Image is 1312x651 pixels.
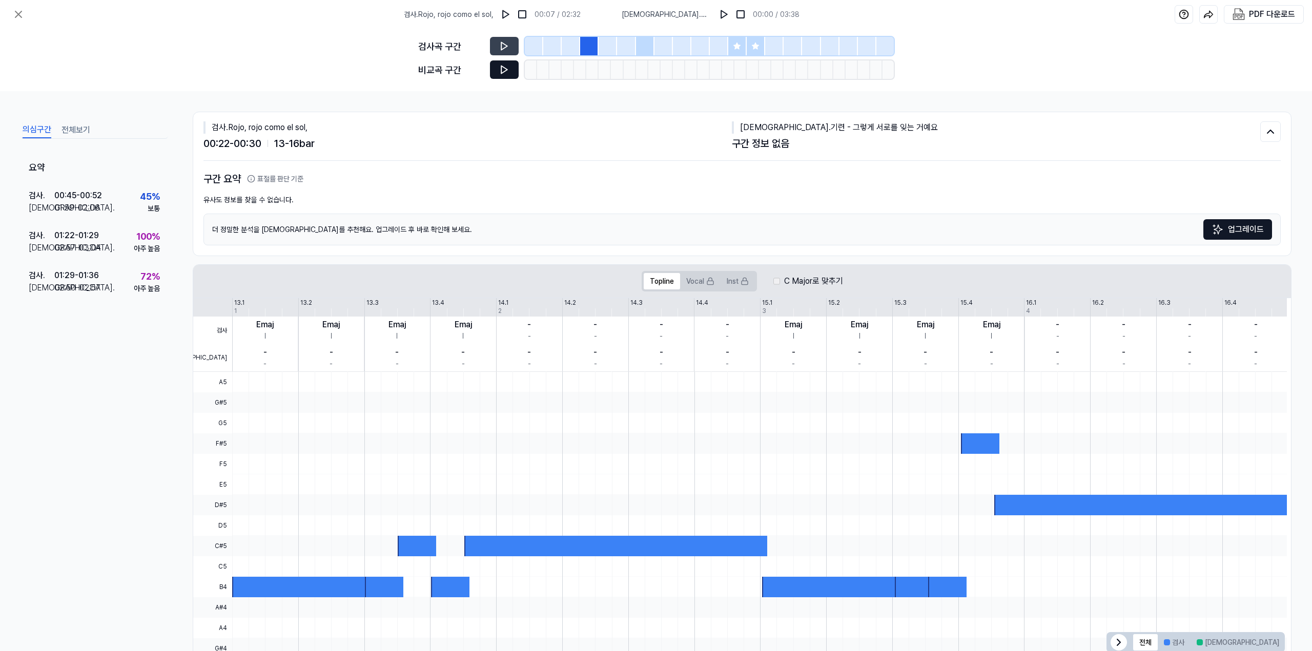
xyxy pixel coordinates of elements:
div: [DEMOGRAPHIC_DATA] . [29,282,54,294]
div: Emaj [785,319,802,331]
div: 01:59 - 02:06 [54,202,100,214]
div: 검사 . Rojo, rojo como el sol, [203,121,732,134]
div: 16.3 [1158,298,1171,307]
span: A5 [193,372,232,392]
div: - [1056,319,1059,331]
div: - [1122,319,1125,331]
div: - [660,331,663,342]
div: I [859,331,860,342]
div: 100 % [136,229,160,243]
div: - [858,346,862,359]
div: - [395,346,399,359]
span: G#5 [193,392,232,413]
span: D#5 [193,495,232,515]
div: Emaj [983,319,1000,331]
span: 00:22 - 00:30 [203,136,261,151]
div: 14.1 [498,298,508,307]
div: - [1188,331,1191,342]
div: - [263,346,267,359]
span: C#5 [193,536,232,556]
div: - [726,346,729,359]
div: - [263,359,266,369]
div: 15.3 [894,298,907,307]
div: - [726,359,729,369]
div: - [330,346,333,359]
div: - [1056,346,1059,359]
div: 14.3 [630,298,643,307]
div: 2 [498,306,502,316]
img: share [1203,9,1214,19]
span: F#5 [193,433,232,454]
div: - [1188,319,1192,331]
div: - [1188,359,1191,369]
div: 72 % [140,269,160,283]
div: 01:22 - 01:29 [54,229,99,242]
div: - [527,346,531,359]
div: 보통 [148,203,160,214]
div: 13.4 [432,298,444,307]
div: - [527,319,531,331]
div: 15.4 [960,298,973,307]
div: 검사 . [29,190,54,202]
div: - [1122,359,1125,369]
div: 더 정밀한 분석을 [DEMOGRAPHIC_DATA]를 추천해요. 업그레이드 후 바로 확인해 보세요. [203,214,1281,245]
div: I [925,331,926,342]
div: 4 [1026,306,1030,316]
button: 전체보기 [61,122,90,138]
div: - [1122,346,1125,359]
div: - [990,359,993,369]
div: 14.4 [696,298,708,307]
div: - [1254,359,1257,369]
button: 전체 [1133,634,1158,650]
div: - [594,359,597,369]
div: 13.3 [366,298,379,307]
div: 15.2 [828,298,840,307]
div: - [462,359,465,369]
div: 요약 [20,153,168,182]
div: 아주 높음 [134,243,160,254]
div: - [1254,346,1258,359]
div: 1 [234,306,237,316]
div: 구간 정보 없음 [732,136,1260,151]
span: E5 [193,474,232,495]
div: I [462,331,464,342]
div: 검사 . [29,229,54,242]
div: [DEMOGRAPHIC_DATA] . 기련 - 그렇게 서로를 잊는 거예요 [732,121,1260,134]
div: - [1056,331,1059,342]
div: [DEMOGRAPHIC_DATA] . [29,202,54,214]
div: Emaj [388,319,406,331]
span: G5 [193,413,232,433]
img: play [719,9,729,19]
img: PDF Download [1233,8,1245,20]
div: PDF 다운로드 [1249,8,1295,21]
div: 16.1 [1026,298,1036,307]
div: - [330,359,333,369]
div: 00:07 / 02:32 [535,9,581,20]
div: 검사곡 구간 [418,39,484,53]
div: Emaj [256,319,274,331]
div: - [1122,331,1125,342]
div: - [660,319,663,331]
img: play [501,9,511,19]
div: I [331,331,332,342]
button: Inst [721,273,755,289]
span: [DEMOGRAPHIC_DATA] . 기련 - 그렇게 서로를 잊는 거예요 [622,9,712,20]
div: 45 % [140,190,160,203]
div: - [990,346,993,359]
div: - [396,359,399,369]
span: 검사 [193,317,232,344]
div: 3 [762,306,766,316]
div: 01:29 - 01:36 [54,269,99,282]
div: 02:50 - 02:57 [54,282,100,294]
div: 16.4 [1224,298,1237,307]
button: 검사 [1158,634,1191,650]
div: - [593,319,597,331]
div: Emaj [851,319,868,331]
div: 아주 높음 [134,283,160,294]
div: 유사도 정보를 찾을 수 없습니다. [203,195,1281,205]
div: - [1056,359,1059,369]
span: D5 [193,515,232,536]
img: help [1179,9,1189,19]
div: - [660,346,663,359]
span: [DEMOGRAPHIC_DATA] [193,344,232,372]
